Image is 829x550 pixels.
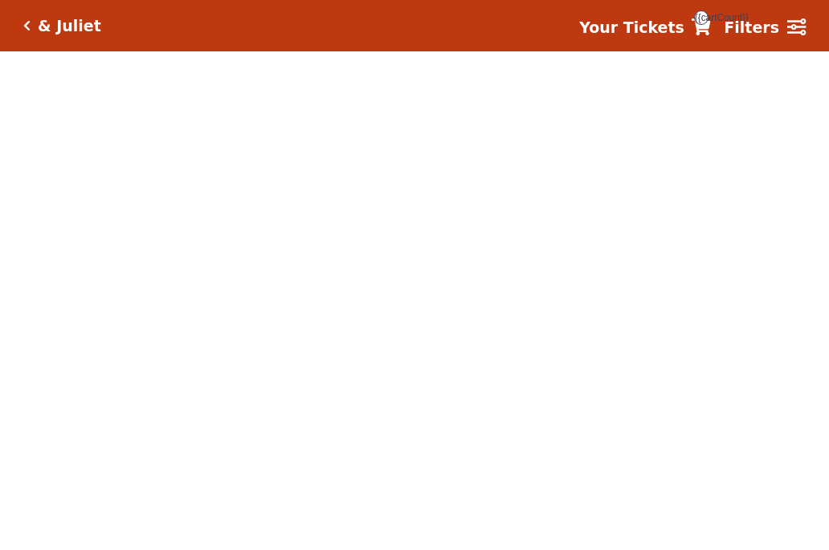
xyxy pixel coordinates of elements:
[23,20,31,31] a: Click here to go back to filters
[579,18,684,36] strong: Your Tickets
[724,16,806,39] a: Filters
[579,16,711,39] a: Your Tickets {{cartCount}}
[724,18,779,36] strong: Filters
[694,10,709,25] span: {{cartCount}}
[38,17,101,35] h5: & Juliet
